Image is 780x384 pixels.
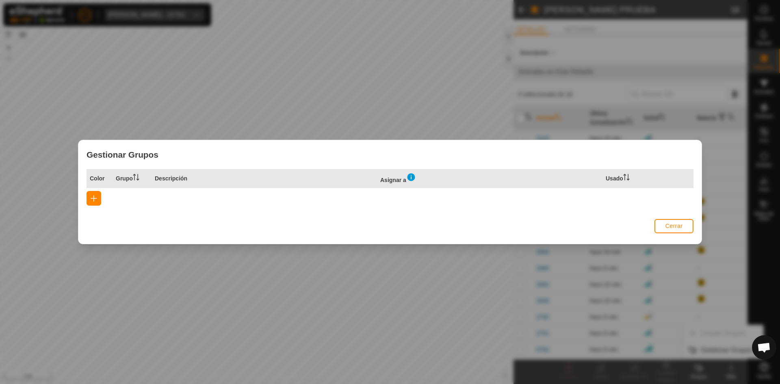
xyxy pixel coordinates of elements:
span: Cerrar [665,223,683,229]
div: Chat abierto [752,335,776,360]
th: Asignar a [377,169,602,188]
img: Información [406,172,416,182]
th: Grupo [113,169,152,188]
th: Usado [602,169,641,188]
div: Gestionar Grupos [78,140,702,169]
th: Descripción [152,169,377,188]
button: Cerrar [654,219,693,233]
th: Color [87,169,113,188]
